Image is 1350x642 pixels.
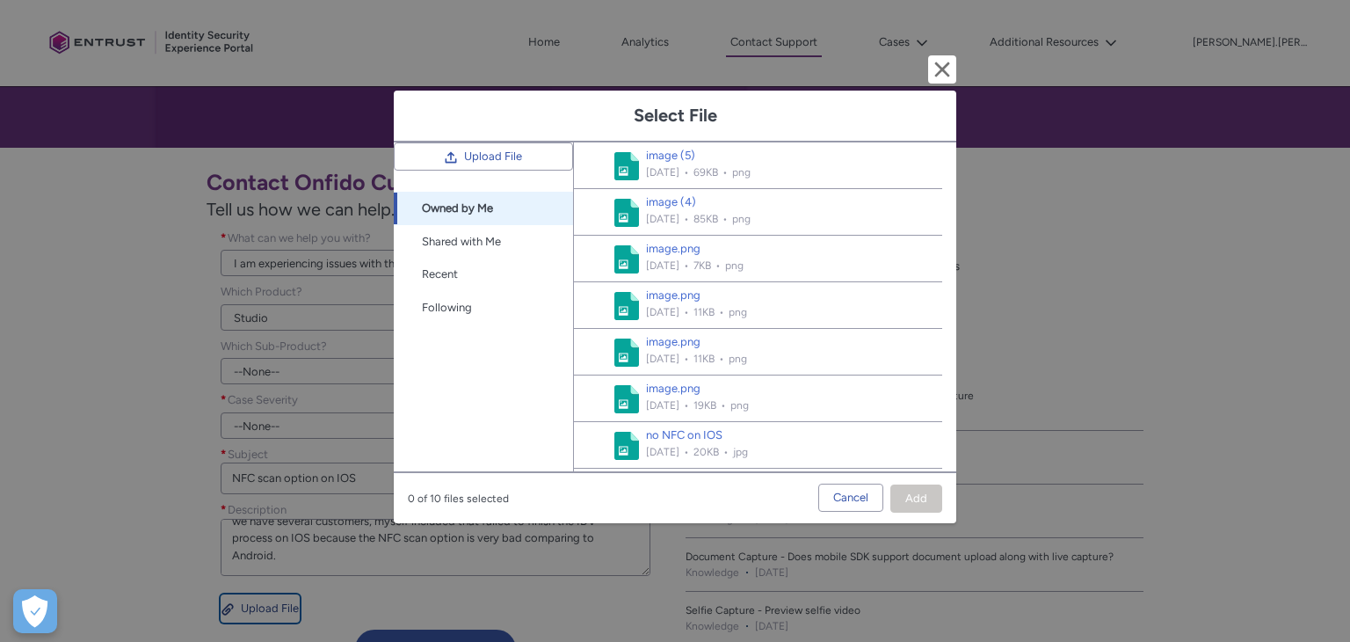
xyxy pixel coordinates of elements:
[646,353,693,365] span: [DATE]
[693,306,702,318] span: 11
[732,213,751,225] span: png
[707,446,719,458] span: KB
[890,485,942,513] button: Add
[693,353,702,365] span: 11
[13,589,57,633] button: Open Preferences
[818,484,883,512] button: Cancel
[704,399,716,412] span: KB
[693,213,706,225] span: 85
[646,240,744,258] span: image.png
[646,287,747,304] span: image.png
[702,353,715,365] span: KB
[646,193,751,211] span: image (4)
[394,291,573,325] a: Following
[693,399,704,412] span: 19
[646,427,748,444] span: no NFC on IOS
[646,213,693,225] span: [DATE]
[646,333,747,351] span: image.png
[394,225,573,259] a: Shared with Me
[732,166,751,179] span: png
[725,259,744,272] span: png
[646,166,693,179] span: [DATE]
[646,147,751,164] span: image (5)
[699,259,711,272] span: KB
[464,143,522,170] span: Upload File
[646,306,693,318] span: [DATE]
[729,306,747,318] span: png
[394,258,573,291] a: Recent
[408,484,509,507] span: 0 of 10 files selected
[702,306,715,318] span: KB
[646,259,693,272] span: [DATE]
[646,380,749,398] span: image.png
[646,399,693,412] span: [DATE]
[729,353,747,365] span: png
[693,259,699,272] span: 7
[706,213,718,225] span: KB
[833,485,868,511] span: Cancel
[693,166,706,179] span: 69
[13,589,57,633] div: Cookie Preferences
[928,55,956,84] button: Cancel and close
[394,192,573,225] a: Owned by Me
[730,399,749,412] span: png
[408,105,942,127] h1: Select File
[733,446,748,458] span: jpg
[706,166,718,179] span: KB
[693,446,707,458] span: 20
[394,142,573,171] button: Upload File
[646,446,693,458] span: [DATE]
